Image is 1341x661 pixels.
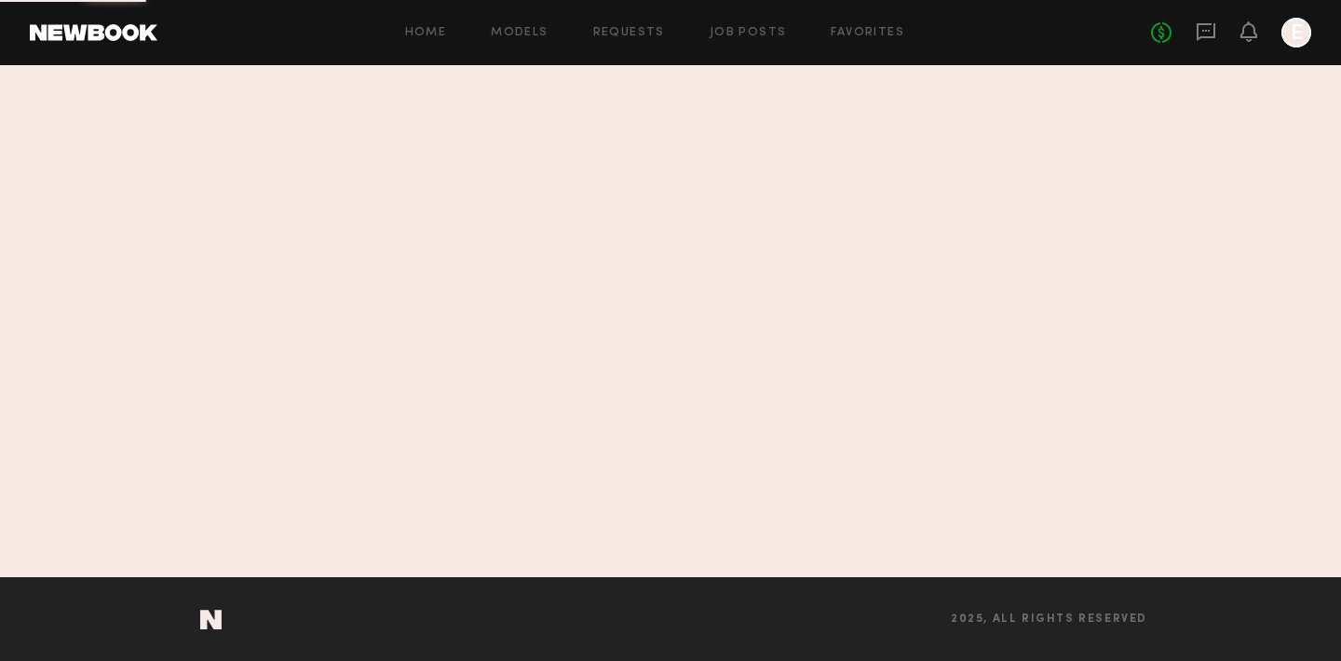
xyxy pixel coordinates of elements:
a: Favorites [831,27,904,39]
a: Requests [593,27,665,39]
a: Job Posts [710,27,787,39]
a: Models [491,27,548,39]
a: Home [405,27,447,39]
a: E [1281,18,1311,47]
span: 2025, all rights reserved [951,614,1147,626]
